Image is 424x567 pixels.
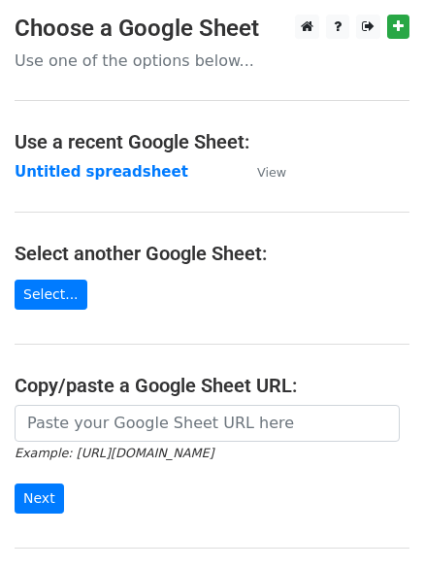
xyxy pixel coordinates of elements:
[238,163,286,181] a: View
[15,484,64,514] input: Next
[15,163,188,181] a: Untitled spreadsheet
[257,165,286,180] small: View
[15,374,409,397] h4: Copy/paste a Google Sheet URL:
[15,15,409,43] h3: Choose a Google Sheet
[15,130,409,153] h4: Use a recent Google Sheet:
[15,446,213,460] small: Example: [URL][DOMAIN_NAME]
[15,405,400,442] input: Paste your Google Sheet URL here
[15,242,409,265] h4: Select another Google Sheet:
[15,50,409,71] p: Use one of the options below...
[15,280,87,310] a: Select...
